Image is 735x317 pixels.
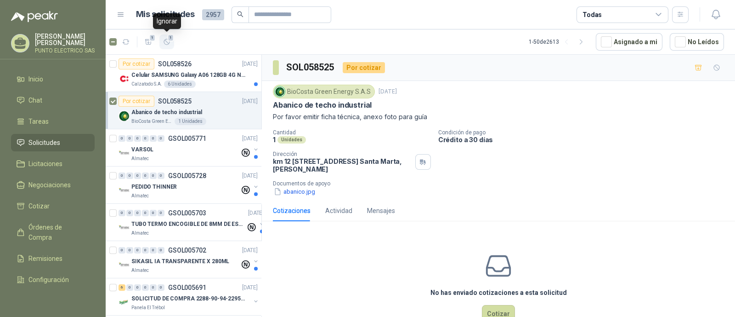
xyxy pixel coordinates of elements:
a: 0 0 0 0 0 0 GSOL005702[DATE] Company LogoSIKASIL IA TRANSPARENTE X 280MLAlmatec [119,245,260,274]
p: GSOL005728 [168,173,206,179]
a: 0 0 0 0 0 0 GSOL005703[DATE] Company LogoTUBO TERMO ENCOGIBLE DE 8MM DE ESPESOR X 5CMSAlmatec [119,207,266,237]
p: [PERSON_NAME] [PERSON_NAME] [35,33,95,46]
p: Condición de pago [438,129,731,136]
p: TUBO TERMO ENCOGIBLE DE 8MM DE ESPESOR X 5CMS [131,220,246,229]
a: Licitaciones [11,155,95,173]
div: 0 [158,284,164,291]
p: [DATE] [242,283,258,292]
a: Remisiones [11,250,95,267]
p: Crédito a 30 días [438,136,731,144]
div: 0 [119,247,125,254]
a: Manuales y ayuda [11,292,95,310]
img: Company Logo [119,110,130,121]
span: search [237,11,243,17]
p: 1 [273,136,276,144]
a: Por cotizarSOL058526[DATE] Company LogoCelular SAMSUNG Galaxy A06 128GB 4G NegroCalzatodo S.A.6 U... [106,55,261,92]
p: SOL058526 [158,61,192,67]
img: Logo peakr [11,11,58,22]
p: Panela El Trébol [131,304,165,311]
img: Company Logo [119,148,130,159]
div: 0 [150,173,157,179]
a: 0 0 0 0 0 0 GSOL005728[DATE] Company LogoPEDIDO THINNERAlmatec [119,170,260,200]
div: Por cotizar [119,96,154,107]
p: [DATE] [242,97,258,106]
div: 0 [126,173,133,179]
p: Celular SAMSUNG Galaxy A06 128GB 4G Negro [131,71,246,80]
p: Almatec [131,267,149,274]
h3: SOL058525 [286,60,335,75]
div: 0 [158,210,164,216]
div: Ignorar [153,13,181,29]
div: Todas [582,10,602,20]
span: Licitaciones [28,159,62,169]
p: Almatec [131,192,149,200]
div: 0 [134,135,141,142]
p: PEDIDO THINNER [131,183,177,191]
div: 0 [126,247,133,254]
div: 0 [150,210,157,216]
p: GSOL005702 [168,247,206,254]
a: Negociaciones [11,176,95,194]
div: 0 [158,247,164,254]
div: 0 [119,173,125,179]
p: GSOL005691 [168,284,206,291]
p: [DATE] [248,209,264,218]
a: 0 0 0 0 0 0 GSOL005771[DATE] Company LogoVARSOLAlmatec [119,133,260,162]
span: Cotizar [28,201,50,211]
p: GSOL005771 [168,135,206,142]
div: Unidades [277,136,306,144]
img: Company Logo [119,259,130,271]
img: Company Logo [119,73,130,84]
p: BioCosta Green Energy S.A.S [131,118,173,125]
p: Almatec [131,155,149,162]
p: GSOL005703 [168,210,206,216]
span: Órdenes de Compra [28,222,86,242]
p: [DATE] [379,87,397,96]
p: Abanico de techo industrial [131,108,202,117]
p: PUNTO ELECTRICO SAS [35,48,95,53]
img: Company Logo [275,86,285,97]
span: Solicitudes [28,138,60,148]
button: 1 [159,35,174,49]
p: Calzatodo S.A. [131,81,162,88]
div: 0 [142,135,149,142]
button: Asignado a mi [596,33,662,51]
div: Mensajes [367,206,395,216]
p: SOL058525 [158,98,192,104]
p: VARSOL [131,145,153,154]
img: Company Logo [119,185,130,196]
button: abanico.jpg [273,187,316,196]
span: Negociaciones [28,180,71,190]
h3: No has enviado cotizaciones a esta solicitud [430,288,567,298]
p: Por favor emitir ficha técnica, anexo foto para guía [273,112,724,122]
div: 0 [142,210,149,216]
p: SIKASIL IA TRANSPARENTE X 280ML [131,257,229,266]
a: Por cotizarSOL058525[DATE] Company LogoAbanico de techo industrialBioCosta Green Energy S.A.S1 Un... [106,92,261,129]
div: 0 [150,135,157,142]
span: Chat [28,95,42,105]
a: Cotizar [11,197,95,215]
div: 0 [126,210,133,216]
p: Dirección [273,151,412,157]
div: 0 [119,210,125,216]
a: Chat [11,92,95,109]
a: Tareas [11,113,95,130]
div: 0 [142,284,149,291]
div: 0 [126,135,133,142]
span: 2957 [202,9,224,20]
a: 6 0 0 0 0 0 GSOL005691[DATE] Company LogoSOLICITUD DE COMPRA 2288-90-94-2295-96-2301-02-04Panela ... [119,282,260,311]
div: 1 Unidades [175,118,206,125]
p: [DATE] [242,134,258,143]
div: 0 [142,247,149,254]
div: Cotizaciones [273,206,311,216]
span: Remisiones [28,254,62,264]
div: 0 [158,173,164,179]
a: Configuración [11,271,95,288]
span: 1 [168,34,174,41]
p: km 12 [STREET_ADDRESS] Santa Marta , [PERSON_NAME] [273,157,412,173]
div: 0 [134,173,141,179]
div: Por cotizar [119,58,154,69]
span: Tareas [28,116,49,127]
button: No Leídos [670,33,724,51]
p: SOLICITUD DE COMPRA 2288-90-94-2295-96-2301-02-04 [131,294,246,303]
